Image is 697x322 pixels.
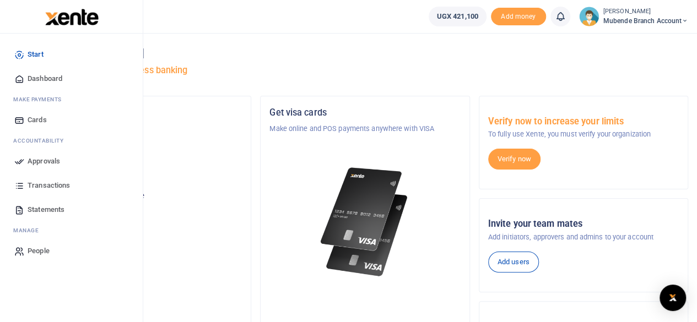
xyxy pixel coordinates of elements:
[603,16,688,26] span: Mubende Branch Account
[9,67,134,91] a: Dashboard
[28,245,50,256] span: People
[28,204,64,215] span: Statements
[488,252,539,272] a: Add users
[429,7,487,26] a: UGX 421,100
[28,156,60,167] span: Approvals
[51,204,242,215] h5: UGX 458,500
[491,12,546,20] a: Add money
[51,190,242,201] p: Your current account balance
[9,108,134,132] a: Cards
[9,173,134,198] a: Transactions
[21,137,63,145] span: countability
[488,149,541,170] a: Verify now
[9,222,134,239] li: M
[9,132,134,149] li: Ac
[603,7,688,17] small: [PERSON_NAME]
[660,285,686,311] div: Open Intercom Messenger
[9,239,134,263] a: People
[488,116,679,127] h5: Verify now to increase your limits
[44,12,99,20] a: logo-small logo-large logo-large
[28,114,47,125] span: Cards
[424,7,491,26] li: Wallet ballance
[28,180,70,191] span: Transactions
[9,42,134,67] a: Start
[579,7,688,26] a: profile-user [PERSON_NAME] Mubende Branch Account
[269,123,460,134] p: Make online and POS payments anywhere with VISA
[488,219,679,230] h5: Invite your team mates
[42,65,688,76] h5: Welcome to better business banking
[28,73,62,84] span: Dashboard
[51,150,242,161] h5: Account
[488,129,679,140] p: To fully use Xente, you must verify your organization
[491,8,546,26] li: Toup your wallet
[9,91,134,108] li: M
[42,47,688,59] h4: Hello [PERSON_NAME]
[269,107,460,118] h5: Get visa cards
[51,107,242,118] h5: Organization
[437,11,478,22] span: UGX 421,100
[9,149,134,173] a: Approvals
[19,95,62,103] span: ake Payments
[317,161,413,283] img: xente-_physical_cards.png
[9,198,134,222] a: Statements
[28,49,44,60] span: Start
[491,8,546,26] span: Add money
[45,9,99,25] img: logo-large
[488,232,679,243] p: Add initiators, approvers and admins to your account
[51,123,242,134] p: Tugende Limited
[579,7,599,26] img: profile-user
[51,166,242,177] p: Mubende Branch Account
[19,226,39,234] span: anage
